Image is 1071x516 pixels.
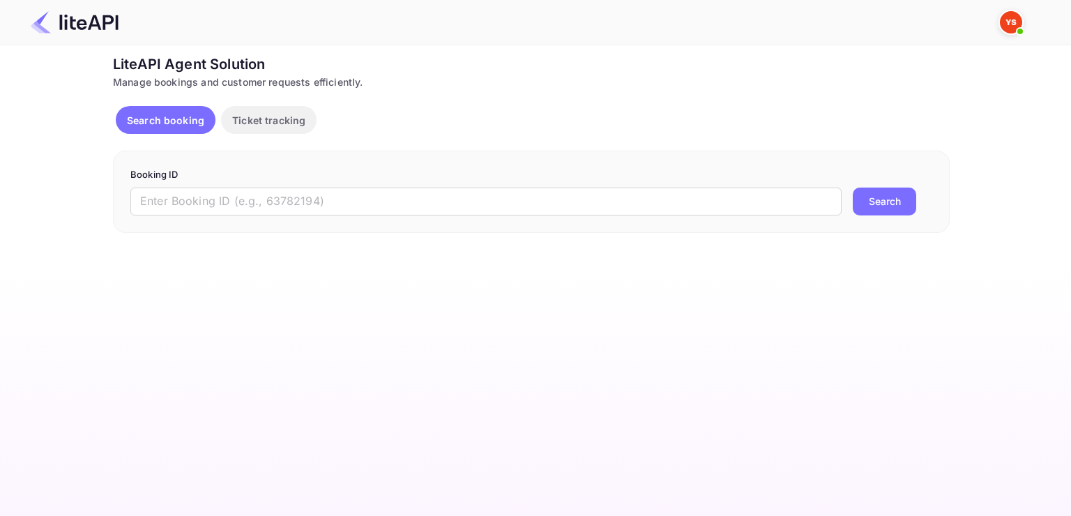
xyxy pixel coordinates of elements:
button: Search [853,188,916,215]
p: Search booking [127,113,204,128]
div: Manage bookings and customer requests efficiently. [113,75,950,89]
img: LiteAPI Logo [31,11,119,33]
p: Ticket tracking [232,113,305,128]
img: Yandex Support [1000,11,1022,33]
div: LiteAPI Agent Solution [113,54,950,75]
p: Booking ID [130,168,932,182]
input: Enter Booking ID (e.g., 63782194) [130,188,842,215]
